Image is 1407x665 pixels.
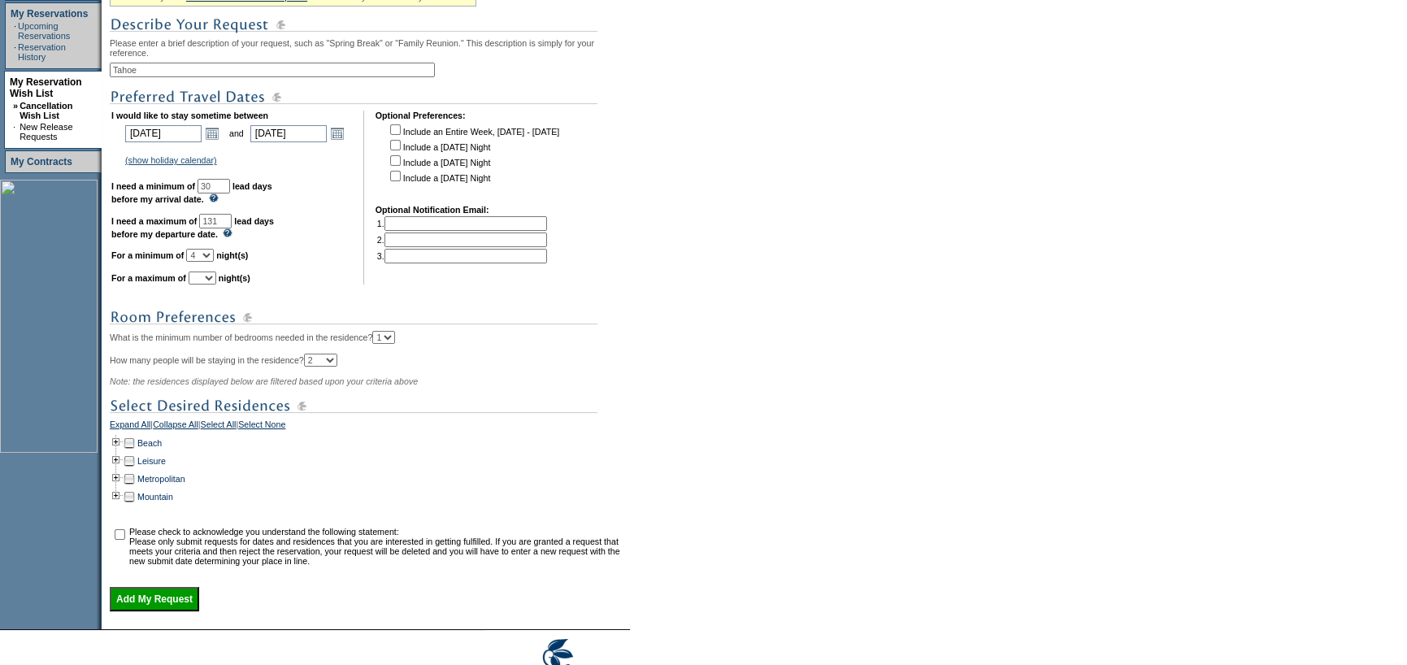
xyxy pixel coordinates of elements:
b: I would like to stay sometime between [111,111,268,120]
td: · [14,21,16,41]
b: For a maximum of [111,273,186,283]
a: Upcoming Reservations [18,21,70,41]
b: Optional Notification Email: [376,205,489,215]
a: My Reservation Wish List [10,76,82,99]
td: Please check to acknowledge you understand the following statement: Please only submit requests f... [129,527,624,566]
a: Expand All [110,419,150,434]
a: Open the calendar popup. [328,124,346,142]
b: Optional Preferences: [376,111,466,120]
b: For a minimum of [111,250,184,260]
td: 1. [377,216,547,231]
b: lead days before my arrival date. [111,181,272,204]
td: Include an Entire Week, [DATE] - [DATE] Include a [DATE] Night Include a [DATE] Night Include a [... [387,122,559,193]
a: Reservation History [18,42,66,62]
a: My Reservations [11,8,88,20]
b: I need a minimum of [111,181,195,191]
a: (show holiday calendar) [125,155,217,165]
a: Metropolitan [137,474,185,484]
td: 3. [377,249,547,263]
a: Cancellation Wish List [20,101,72,120]
td: 2. [377,233,547,247]
input: Add My Request [110,587,199,611]
b: » [13,101,18,111]
input: Date format: M/D/Y. Shortcut keys: [T] for Today. [UP] or [.] for Next Day. [DOWN] or [,] for Pre... [125,125,202,142]
td: · [13,122,18,141]
a: Open the calendar popup. [203,124,221,142]
b: night(s) [216,250,248,260]
a: Collapse All [153,419,198,434]
a: New Release Requests [20,122,72,141]
td: · [14,42,16,62]
b: night(s) [219,273,250,283]
img: subTtlRoomPreferences.gif [110,307,597,328]
b: I need a maximum of [111,216,197,226]
a: Select None [238,419,285,434]
span: Note: the residences displayed below are filtered based upon your criteria above [110,376,418,386]
a: Beach [137,438,162,448]
td: and [227,122,246,145]
a: Leisure [137,456,166,466]
img: questionMark_lightBlue.gif [209,193,219,202]
input: Date format: M/D/Y. Shortcut keys: [T] for Today. [UP] or [.] for Next Day. [DOWN] or [,] for Pre... [250,125,327,142]
a: Mountain [137,492,173,502]
a: My Contracts [11,156,72,167]
img: questionMark_lightBlue.gif [223,228,232,237]
div: | | | [110,419,626,434]
b: lead days before my departure date. [111,216,274,239]
a: Select All [201,419,237,434]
